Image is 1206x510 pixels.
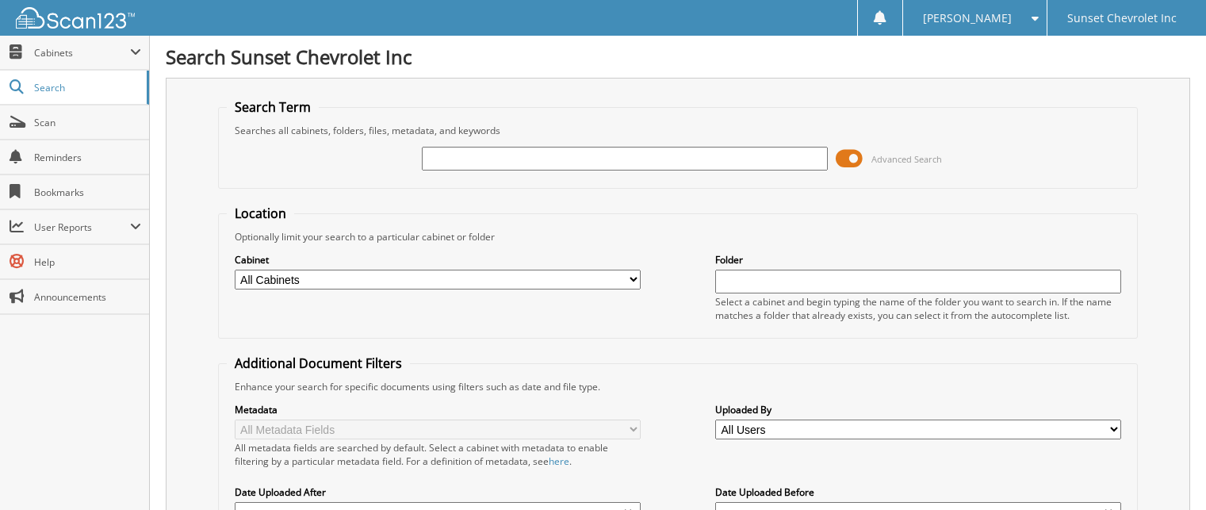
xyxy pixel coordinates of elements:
span: Cabinets [34,46,130,59]
div: Optionally limit your search to a particular cabinet or folder [227,230,1130,243]
span: Help [34,255,141,269]
span: Reminders [34,151,141,164]
div: Searches all cabinets, folders, files, metadata, and keywords [227,124,1130,137]
img: scan123-logo-white.svg [16,7,135,29]
div: Select a cabinet and begin typing the name of the folder you want to search in. If the name match... [715,295,1121,322]
label: Cabinet [235,253,641,267]
span: Bookmarks [34,186,141,199]
span: Search [34,81,139,94]
legend: Search Term [227,98,319,116]
div: Enhance your search for specific documents using filters such as date and file type. [227,380,1130,393]
label: Metadata [235,403,641,416]
div: All metadata fields are searched by default. Select a cabinet with metadata to enable filtering b... [235,441,641,468]
span: User Reports [34,220,130,234]
label: Date Uploaded Before [715,485,1121,499]
span: [PERSON_NAME] [923,13,1012,23]
legend: Additional Document Filters [227,355,410,372]
span: Scan [34,116,141,129]
label: Date Uploaded After [235,485,641,499]
label: Uploaded By [715,403,1121,416]
a: here [549,454,569,468]
span: Sunset Chevrolet Inc [1067,13,1177,23]
legend: Location [227,205,294,222]
h1: Search Sunset Chevrolet Inc [166,44,1190,70]
span: Advanced Search [871,153,942,165]
label: Folder [715,253,1121,267]
span: Announcements [34,290,141,304]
